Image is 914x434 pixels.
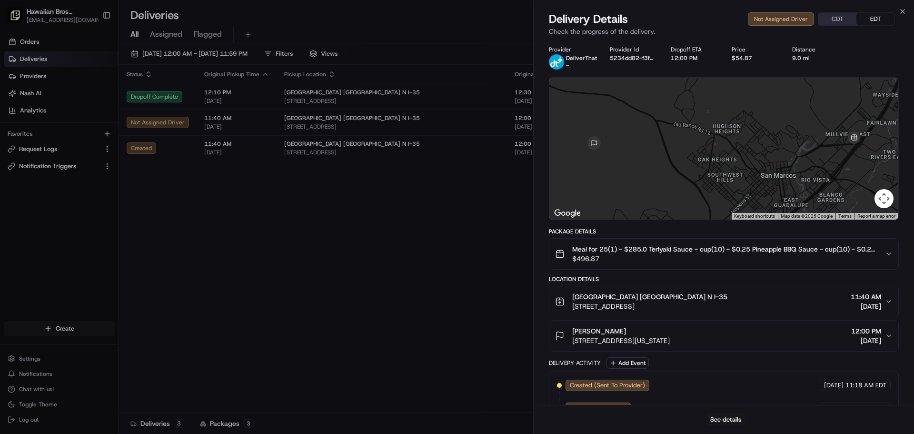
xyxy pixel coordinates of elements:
span: Pylon [95,236,115,243]
p: Welcome 👋 [10,38,173,53]
img: Nash [10,10,29,29]
span: - [566,62,569,70]
img: Masood Aslam [10,164,25,180]
a: 💻API Documentation [77,209,157,226]
span: [STREET_ADDRESS][US_STATE] [572,336,670,345]
button: [PERSON_NAME][STREET_ADDRESS][US_STATE]12:00 PM[DATE] [549,321,898,351]
img: Brittany Newman [10,139,25,154]
div: Location Details [549,275,899,283]
span: [PERSON_NAME] [572,326,626,336]
span: [DATE] [84,173,104,181]
p: Check the progress of the delivery. [549,27,899,36]
button: 5234dd82-f3fc-4dd2-88d5-495537017154 [610,54,656,62]
div: 💻 [80,214,88,222]
div: Distance [792,46,838,53]
span: 11:18 AM EDT [845,404,886,413]
button: [GEOGRAPHIC_DATA] [GEOGRAPHIC_DATA] N I-35[STREET_ADDRESS]11:40 AM[DATE] [549,286,898,317]
span: [DATE] [851,302,881,311]
img: profile_deliverthat_partner.png [549,54,564,70]
span: 11:40 AM [851,292,881,302]
span: 12:00 PM [851,326,881,336]
div: We're available if you need us! [43,101,131,108]
div: Delivery Activity [549,359,601,367]
span: [DATE] [824,404,844,413]
span: [PERSON_NAME] [30,148,77,155]
img: 1736555255976-a54dd68f-1ca7-489b-9aae-adbdc363a1c4 [19,148,27,156]
div: Past conversations [10,124,61,131]
span: [DATE] [824,381,844,390]
span: $496.87 [572,254,877,263]
div: Provider Id [610,46,656,53]
button: Meal for 25(1) - $285.0 Teriyaki Sauce - cup(10) - $0.25 Pineapple BBQ Sauce - cup(10) - $0.25 Ha... [549,239,898,269]
div: Start new chat [43,91,156,101]
span: 11:18 AM EDT [845,381,886,390]
span: Delivery Details [549,11,628,27]
img: 1736555255976-a54dd68f-1ca7-489b-9aae-adbdc363a1c4 [10,91,27,108]
button: CDT [818,13,856,25]
img: 9188753566659_6852d8bf1fb38e338040_72.png [20,91,37,108]
span: • [79,148,82,155]
div: Provider [549,46,595,53]
button: See details [706,413,745,426]
a: Terms [838,213,852,219]
span: [PERSON_NAME] [30,173,77,181]
button: Map camera controls [874,189,894,208]
span: API Documentation [90,213,153,222]
span: Meal for 25(1) - $285.0 Teriyaki Sauce - cup(10) - $0.25 Pineapple BBQ Sauce - cup(10) - $0.25 Ha... [572,244,877,254]
div: Price [732,46,777,53]
a: 📗Knowledge Base [6,209,77,226]
div: $54.87 [732,54,777,62]
button: Keyboard shortcuts [734,213,775,220]
button: EDT [856,13,894,25]
div: Dropoff ETA [671,46,716,53]
span: • [79,173,82,181]
div: 12:00 PM [671,54,716,62]
a: Powered byPylon [67,236,115,243]
button: Add Event [606,357,649,369]
span: [DATE] [84,148,104,155]
a: Report a map error [857,213,895,219]
input: Clear [25,61,157,71]
button: See all [148,122,173,133]
span: [GEOGRAPHIC_DATA] [GEOGRAPHIC_DATA] N I-35 [572,292,727,302]
span: Map data ©2025 Google [781,213,833,219]
span: [STREET_ADDRESS] [572,302,727,311]
span: Knowledge Base [19,213,73,222]
span: Created (Sent To Provider) [570,381,645,390]
img: Google [552,207,583,220]
span: DeliverThat [566,54,597,62]
div: Package Details [549,228,899,235]
img: 1736555255976-a54dd68f-1ca7-489b-9aae-adbdc363a1c4 [19,174,27,182]
div: 📗 [10,214,17,222]
span: Not Assigned Driver [570,404,626,413]
button: Start new chat [162,94,173,105]
a: Open this area in Google Maps (opens a new window) [552,207,583,220]
span: [DATE] [851,336,881,345]
div: 9.0 mi [792,54,838,62]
